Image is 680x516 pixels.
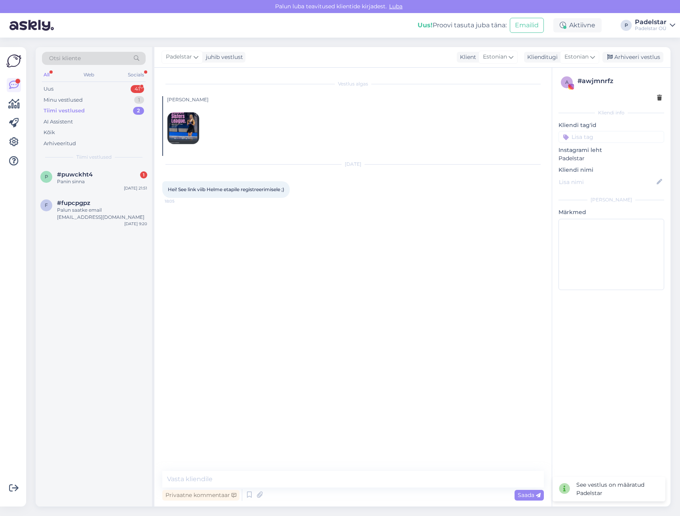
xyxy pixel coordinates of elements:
[635,25,667,32] div: Padelstar OÜ
[124,221,147,227] div: [DATE] 9:20
[621,20,632,31] div: P
[558,196,664,203] div: [PERSON_NAME]
[565,79,569,85] span: a
[49,54,81,63] span: Otsi kliente
[168,186,284,192] span: Hei! See link viib Helme etapile registreerimisele ;)
[124,185,147,191] div: [DATE] 21:51
[44,140,76,148] div: Arhiveeritud
[44,96,83,104] div: Minu vestlused
[57,207,147,221] div: Palun saatke email [EMAIL_ADDRESS][DOMAIN_NAME]
[558,121,664,129] p: Kliendi tag'id
[558,109,664,116] div: Kliendi info
[635,19,667,25] div: Padelstar
[45,202,48,208] span: f
[577,76,662,86] div: # awjmnrfz
[558,208,664,216] p: Märkmed
[140,171,147,178] div: 1
[162,80,544,87] div: Vestlus algas
[42,70,51,80] div: All
[418,21,433,29] b: Uus!
[564,53,589,61] span: Estonian
[57,171,93,178] span: #puwckht4
[483,53,507,61] span: Estonian
[162,490,239,501] div: Privaatne kommentaar
[387,3,405,10] span: Luba
[44,107,85,115] div: Tiimi vestlused
[44,129,55,137] div: Kõik
[558,131,664,143] input: Lisa tag
[44,118,73,126] div: AI Assistent
[576,481,659,497] div: See vestlus on määratud Padelstar
[558,146,664,154] p: Instagrami leht
[131,85,144,93] div: 41
[553,18,602,32] div: Aktiivne
[635,19,675,32] a: PadelstarPadelstar OÜ
[57,199,90,207] span: #fupcpgpz
[126,70,146,80] div: Socials
[134,96,144,104] div: 1
[518,491,541,499] span: Saada
[457,53,476,61] div: Klient
[45,174,48,180] span: p
[558,166,664,174] p: Kliendi nimi
[510,18,544,33] button: Emailid
[418,21,507,30] div: Proovi tasuta juba täna:
[167,112,199,144] img: attachment
[162,161,544,168] div: [DATE]
[133,107,144,115] div: 2
[6,53,21,68] img: Askly Logo
[44,85,53,93] div: Uus
[524,53,558,61] div: Klienditugi
[57,178,147,185] div: Panin sinna
[166,53,192,61] span: Padelstar
[167,96,544,103] div: [PERSON_NAME]
[203,53,243,61] div: juhib vestlust
[76,154,112,161] span: Tiimi vestlused
[82,70,96,80] div: Web
[558,154,664,163] p: Padelstar
[559,178,655,186] input: Lisa nimi
[602,52,663,63] div: Arhiveeri vestlus
[165,198,194,204] span: 18:05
